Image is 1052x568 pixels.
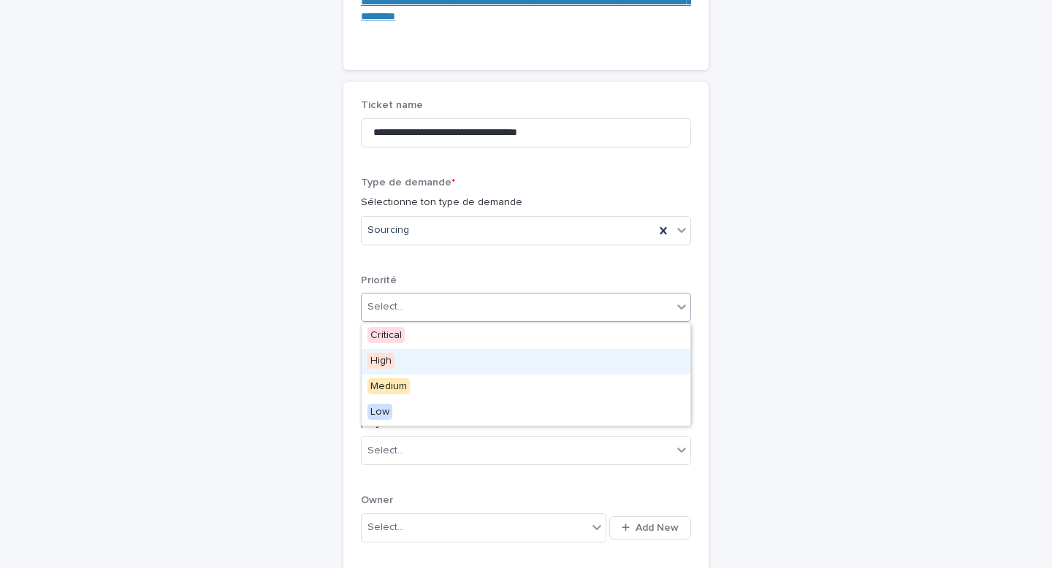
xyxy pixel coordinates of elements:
div: Low [362,400,690,426]
div: Select... [367,443,404,458]
div: Select... [367,520,404,535]
span: Low [367,404,392,420]
span: Priorité [361,275,397,285]
div: Critical [362,323,690,349]
div: High [362,349,690,375]
span: Critical [367,327,405,343]
p: Sélectionne ton type de demande [361,195,691,210]
span: Type de demande [361,177,455,188]
button: Add New [609,516,691,540]
span: Owner [361,495,393,505]
span: Sourcing [367,223,409,238]
span: Add New [636,523,679,533]
span: High [367,353,394,369]
span: Medium [367,378,410,394]
div: Select... [367,299,404,315]
div: Medium [362,375,690,400]
span: Ticket name [361,100,423,110]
